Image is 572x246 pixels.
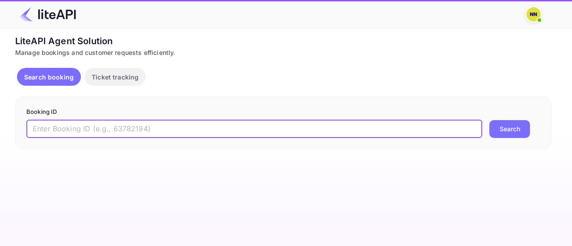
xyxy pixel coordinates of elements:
[526,7,541,21] img: N/A N/A
[26,108,540,117] p: Booking ID
[26,120,482,138] input: Enter Booking ID (e.g., 63782194)
[20,7,76,21] img: LiteAPI Logo
[15,48,551,57] div: Manage bookings and customer requests efficiently.
[24,72,74,82] p: Search booking
[92,72,139,82] p: Ticket tracking
[489,120,530,138] button: Search
[15,34,551,48] div: LiteAPI Agent Solution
